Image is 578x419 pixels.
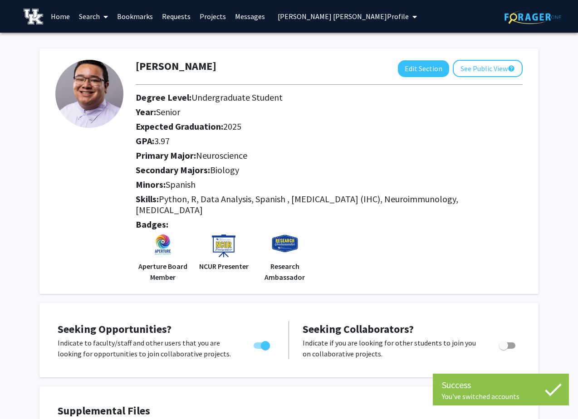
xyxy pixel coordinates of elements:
span: [PERSON_NAME] [PERSON_NAME] Profile [278,12,409,21]
p: NCUR Presenter [199,261,249,272]
span: Neuroscience [196,150,247,161]
p: Aperture Board Member [136,261,190,283]
h2: Primary Major: [136,150,523,161]
span: Senior [156,106,180,117]
span: Seeking Collaborators? [303,322,414,336]
img: research_ambassador.png [271,234,299,261]
img: Profile Picture [55,60,123,128]
div: Success [442,378,560,392]
p: Indicate if you are looking for other students to join you on collaborative projects. [303,337,482,359]
img: aperture_board_member.png [149,234,176,261]
span: Biology [210,164,239,175]
h2: Year: [136,107,508,117]
iframe: Chat [7,378,39,412]
button: See Public View [453,60,523,77]
a: Projects [195,0,230,32]
span: 3.97 [154,135,170,146]
div: Toggle [495,337,520,351]
img: NCUR_presenter.png [210,234,237,261]
span: Spanish [166,179,196,190]
a: Bookmarks [113,0,157,32]
a: Search [74,0,113,32]
img: University of Kentucky Logo [24,9,43,24]
div: Toggle [250,337,275,351]
a: Home [46,0,74,32]
h2: Secondary Majors: [136,165,523,175]
button: Edit Section [398,60,449,77]
p: Research Ambassador [258,261,312,283]
p: Indicate to faculty/staff and other users that you are looking for opportunities to join collabor... [58,337,236,359]
h2: GPA: [136,136,508,146]
span: Python, R, Data Analysis, Spanish , [MEDICAL_DATA] (IHC), Neuroimmunology, [MEDICAL_DATA] [136,193,458,215]
div: You've switched accounts [442,392,560,401]
span: Seeking Opportunities? [58,322,171,336]
span: 2025 [223,121,241,132]
mat-icon: help [508,63,515,74]
h1: [PERSON_NAME] [136,60,216,73]
a: Requests [157,0,195,32]
img: ForagerOne Logo [505,10,561,24]
h4: Supplemental Files [58,404,520,418]
h2: Badges: [136,219,523,230]
h2: Minors: [136,179,523,190]
h2: Skills: [136,194,523,215]
span: Undergraduate Student [191,92,283,103]
h2: Expected Graduation: [136,121,508,132]
a: Messages [230,0,269,32]
h2: Degree Level: [136,92,508,103]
